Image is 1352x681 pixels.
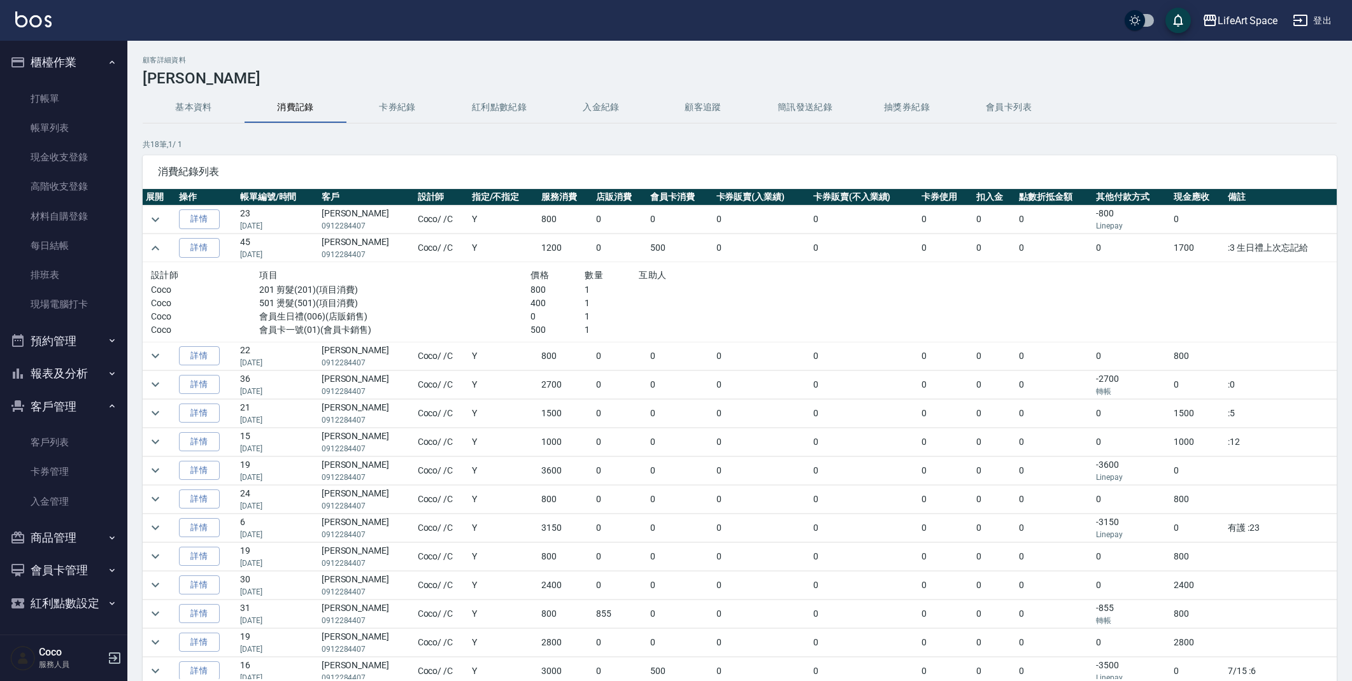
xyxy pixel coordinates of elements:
[1225,370,1337,398] td: :0
[415,600,469,628] td: Coco / /C
[240,586,315,598] p: [DATE]
[237,542,318,570] td: 19
[593,542,647,570] td: 0
[1093,571,1170,599] td: 0
[530,283,585,297] p: 800
[1016,206,1093,234] td: 0
[5,428,122,457] a: 客戶列表
[810,600,919,628] td: 0
[259,283,530,297] p: 201 剪髮(201)(項目消費)
[1171,370,1225,398] td: 0
[1197,8,1283,34] button: LifeArt Space
[550,92,652,123] button: 入金紀錄
[593,600,647,628] td: 855
[469,189,539,206] th: 指定/不指定
[146,375,165,394] button: expand row
[647,456,713,484] td: 0
[713,456,810,484] td: 0
[713,234,810,262] td: 0
[1016,189,1093,206] th: 點數折抵金額
[647,206,713,234] td: 0
[713,206,810,234] td: 0
[146,547,165,566] button: expand row
[713,189,810,206] th: 卡券販賣(入業績)
[415,399,469,427] td: Coco / /C
[469,514,539,542] td: Y
[146,239,165,258] button: expand row
[918,485,972,513] td: 0
[1171,571,1225,599] td: 2400
[179,346,220,366] a: 詳情
[1165,8,1191,33] button: save
[179,489,220,509] a: 詳情
[143,189,176,206] th: 展開
[237,342,318,370] td: 22
[318,234,415,262] td: [PERSON_NAME]
[810,234,919,262] td: 0
[318,542,415,570] td: [PERSON_NAME]
[810,206,919,234] td: 0
[322,500,411,512] p: 0912284407
[585,310,639,323] p: 1
[39,659,104,670] p: 服務人員
[918,600,972,628] td: 0
[240,443,315,454] p: [DATE]
[538,514,592,542] td: 3150
[713,370,810,398] td: 0
[593,485,647,513] td: 0
[322,357,411,369] p: 0912284407
[647,189,713,206] th: 會員卡消費
[538,542,592,570] td: 800
[151,283,259,297] p: Coco
[322,558,411,569] p: 0912284407
[647,370,713,398] td: 0
[1288,9,1337,32] button: 登出
[973,342,1016,370] td: 0
[713,542,810,570] td: 0
[146,661,165,680] button: expand row
[538,234,592,262] td: 1200
[1171,189,1225,206] th: 現金應收
[1093,206,1170,234] td: -800
[415,206,469,234] td: Coco / /C
[810,485,919,513] td: 0
[415,428,469,456] td: Coco / /C
[958,92,1060,123] button: 會員卡列表
[1225,428,1337,456] td: :12
[973,571,1016,599] td: 0
[5,46,122,79] button: 櫃檯作業
[151,297,259,310] p: Coco
[259,270,278,280] span: 項目
[415,514,469,542] td: Coco / /C
[1171,342,1225,370] td: 800
[647,542,713,570] td: 0
[585,323,639,337] p: 1
[856,92,958,123] button: 抽獎券紀錄
[146,404,165,423] button: expand row
[146,604,165,623] button: expand row
[1225,189,1337,206] th: 備註
[237,189,318,206] th: 帳單編號/時間
[240,472,315,483] p: [DATE]
[538,428,592,456] td: 1000
[647,428,713,456] td: 0
[593,342,647,370] td: 0
[322,472,411,483] p: 0912284407
[318,206,415,234] td: [PERSON_NAME]
[810,399,919,427] td: 0
[176,189,237,206] th: 操作
[10,645,36,671] img: Person
[240,529,315,540] p: [DATE]
[1016,399,1093,427] td: 0
[810,342,919,370] td: 0
[973,542,1016,570] td: 0
[918,206,972,234] td: 0
[5,143,122,172] a: 現金收支登錄
[1016,456,1093,484] td: 0
[469,234,539,262] td: Y
[1093,370,1170,398] td: -2700
[39,646,104,659] h5: Coco
[1171,428,1225,456] td: 1000
[415,370,469,398] td: Coco / /C
[146,346,165,365] button: expand row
